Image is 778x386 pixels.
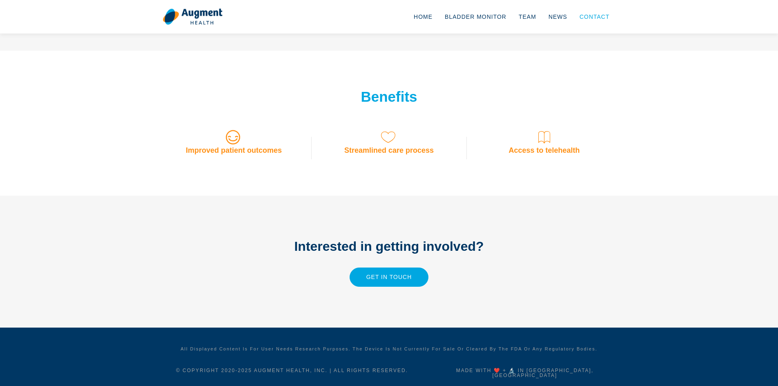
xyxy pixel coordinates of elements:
h5: © Copyright 2020- 2025 Augment Health, Inc. | All rights reserved. [163,368,422,373]
h6: All displayed content is for user needs research purposes. The device is not currently for sale o... [163,346,616,352]
img: logo [163,8,223,25]
a: Get in touch [350,268,429,287]
a: News [542,3,573,30]
h2: Interested in getting involved? [279,237,499,256]
a: Team [513,3,542,30]
h5: Made with ❤️ + 🔬 in [GEOGRAPHIC_DATA], [GEOGRAPHIC_DATA] [434,368,616,378]
h3: Improved patient outcomes [163,146,305,155]
a: Bladder Monitor [439,3,513,30]
h3: Streamlined care process [318,146,461,155]
a: Contact [573,3,616,30]
h2: Benefits [279,88,499,105]
a: Home [408,3,439,30]
h3: Access to telehealth [473,146,616,155]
